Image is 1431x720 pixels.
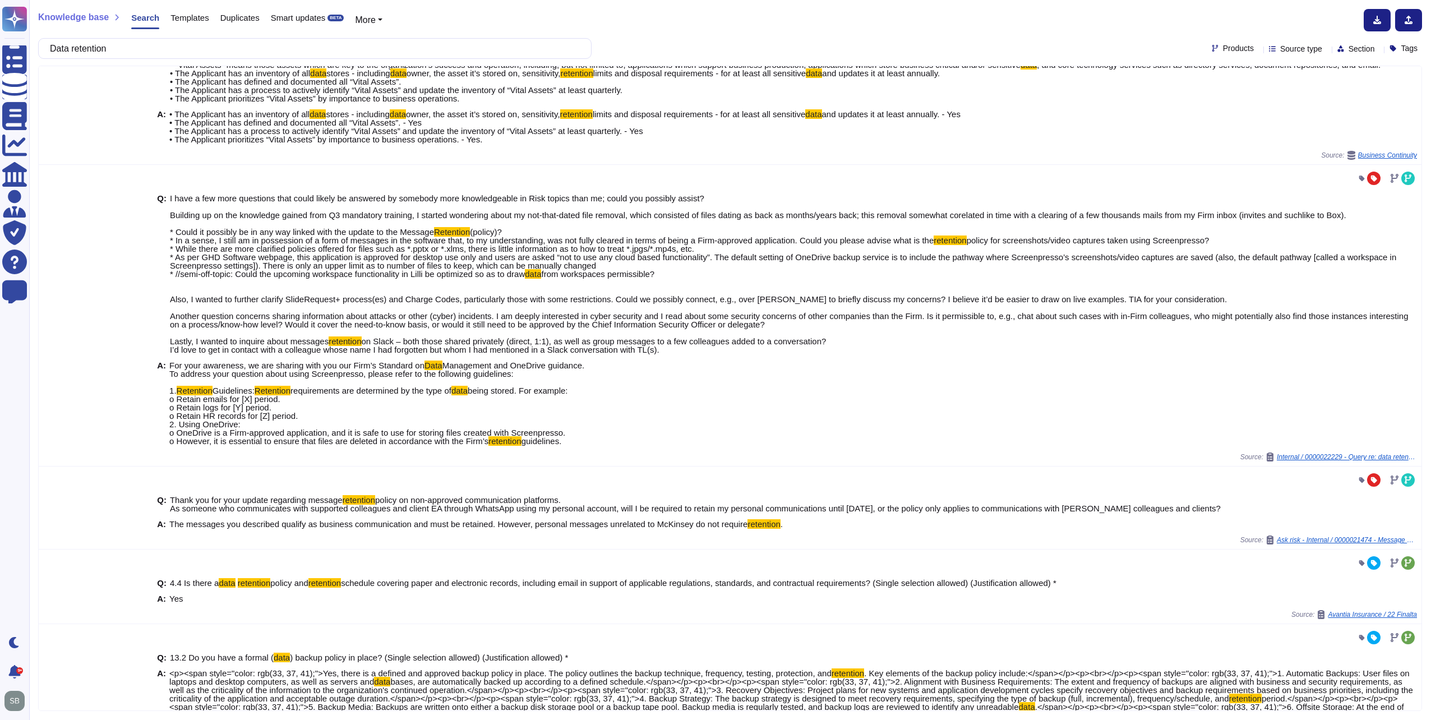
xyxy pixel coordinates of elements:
[488,436,521,446] mark: retention
[390,68,407,78] mark: data
[355,15,375,25] span: More
[169,594,183,603] span: Yes
[1277,537,1417,543] span: Ask risk - Internal / 0000021474 - Message Retention Policy Inquiry
[525,269,541,279] mark: data
[169,677,1413,703] span: bases, are automatically backed up according to a defined schedule.</span></p><p><br></p><p><span...
[327,15,344,21] div: BETA
[170,13,209,22] span: Templates
[560,68,593,78] mark: retention
[169,694,1398,712] span: period.</span></p><p><br></p><p><span style="color: rgb(33, 37, 41);">5. Backup Media: Backups ar...
[805,109,821,119] mark: data
[434,227,470,237] mark: Retention
[157,594,166,603] b: A:
[170,60,1381,78] span: , and core technology services such as directory services, document repositories, and email. • Th...
[213,386,255,395] span: Guidelines:
[781,519,783,529] span: .
[170,495,343,505] span: Thank you for your update regarding message
[44,39,580,58] input: Search a question or template...
[424,361,442,370] mark: Data
[270,578,308,588] span: policy and
[177,386,213,395] mark: Retention
[169,386,567,446] span: being stored. For example: o Retain emails for [X] period. o Retain logs for [Y] period. o Retain...
[310,68,326,78] mark: data
[451,386,468,395] mark: data
[1291,610,1417,619] span: Source:
[406,109,560,119] span: owner, the asset it’s stored on, sensitivity,
[1358,152,1417,159] span: Business Continuity
[593,109,805,119] span: limits and disposal requirements - for at least all sensitive
[170,193,1346,237] span: I have a few more questions that could likely be answered by somebody more knowledgeable in Risk ...
[157,52,167,103] b: Q:
[170,336,826,354] span: on Slack – both those shared privately (direct, 1:1), as well as group messages to a few colleagu...
[1019,702,1035,712] mark: data
[157,496,167,513] b: Q:
[1229,694,1262,703] mark: retention
[131,13,159,22] span: Search
[747,519,780,529] mark: retention
[934,236,966,245] mark: retention
[290,386,451,395] span: requirements are determined by the type of
[832,668,864,678] mark: retention
[169,702,1404,720] span: .</span></p><p><br></p><p><span style="color: rgb(33, 37, 41);">6. Offsite Storage: At the end of...
[1328,611,1417,618] span: Avantia Insurance / 22 Finalta
[220,13,260,22] span: Duplicates
[329,336,361,346] mark: retention
[169,668,832,678] span: <p><span style="color: rgb(33, 37, 41);">Yes, there is a defined and approved backup policy in pl...
[170,227,934,245] span: (policy)? * In a sense, I still am in possession of a form of messages in the software that, to m...
[290,653,568,662] span: ) backup policy in place? (Single selection allowed) (Justification allowed) *
[271,13,326,22] span: Smart updates
[169,109,961,144] span: and updates it at least annually. - Yes • The Applicant has defined and documented all “Vital Ass...
[593,68,806,78] span: limits and disposal requirements - for at least all sensitive
[219,578,235,588] mark: data
[274,653,290,662] mark: data
[157,579,167,587] b: Q:
[341,578,1056,588] span: schedule covering paper and electronic records, including email in support of applicable regulati...
[157,520,166,528] b: A:
[255,386,290,395] mark: Retention
[238,578,270,588] mark: retention
[343,495,375,505] mark: retention
[38,13,109,22] span: Knowledge base
[326,109,389,119] span: stores - including
[169,361,584,395] span: Management and OneDrive guidance. To address your question about using Screenpresso, please refer...
[157,653,167,662] b: Q:
[170,578,219,588] span: 4.4 Is there a
[1349,45,1375,53] span: Section
[355,13,382,27] button: More
[170,236,1396,279] span: policy for screenshots/video captures taken using Screenpresso? * While there are more clarified ...
[170,68,940,103] span: and updates it at least annually. • The Applicant has defined and documented all “Vital Assets”. ...
[1240,453,1417,461] span: Source:
[326,68,390,78] span: stores - including
[169,519,747,529] span: The messages you described qualify as business communication and must be retained. However, perso...
[390,109,406,119] mark: data
[1321,151,1417,160] span: Source:
[310,109,326,119] mark: data
[169,361,424,370] span: For your awareness, we are sharing with you our Firm’s Standard on
[1240,536,1417,544] span: Source:
[521,436,562,446] span: guidelines.
[169,668,1410,686] span: . Key elements of the backup policy include:</span></p><p><br></p><p><span style="color: rgb(33, ...
[4,691,25,711] img: user
[1280,45,1322,53] span: Source type
[1223,44,1254,52] span: Products
[806,68,822,78] mark: data
[169,109,310,119] span: • The Applicant has an inventory of all
[16,667,23,674] div: 9+
[407,68,561,78] span: owner, the asset it’s stored on, sensitivity,
[1277,454,1417,460] span: Internal / 0000022229 - Query re: data retention, Firm-approved apps, SR+, Cyber incidents, and S...
[157,110,166,144] b: A:
[157,361,166,445] b: A:
[1401,44,1418,52] span: Tags
[170,653,274,662] span: 13.2 Do you have a formal (
[560,109,593,119] mark: retention
[308,578,341,588] mark: retention
[374,677,390,686] mark: data
[170,495,1221,513] span: policy on non-approved communication platforms. As someone who communicates with supported collea...
[157,194,167,354] b: Q:
[2,689,33,713] button: user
